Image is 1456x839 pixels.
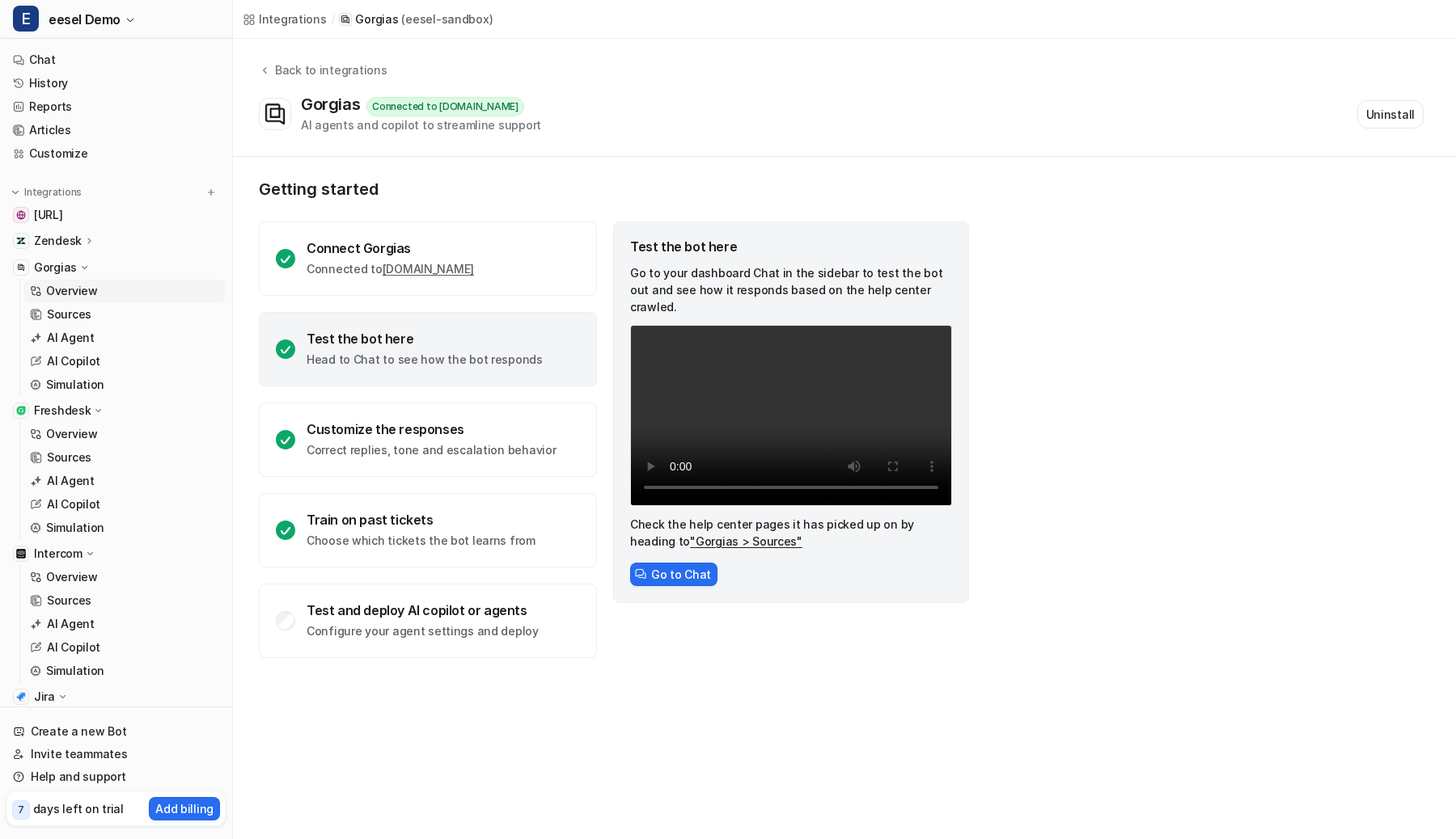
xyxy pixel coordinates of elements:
[46,377,104,393] p: Simulation
[46,283,98,299] p: Overview
[10,187,21,198] img: expand menu
[307,352,543,368] p: Head to Chat to see how the bot responds
[33,800,124,817] p: days left on trial
[339,11,493,27] a: Gorgias(eesel-sandbox)
[630,264,952,315] p: Go to your dashboard Chat in the sidebar to test the bot out and see how it responds based on the...
[34,207,63,223] span: [URL]
[6,184,87,200] button: Integrations
[47,592,91,609] p: Sources
[34,259,77,276] p: Gorgias
[46,663,104,679] p: Simulation
[259,11,327,27] div: Integrations
[23,446,226,469] a: Sources
[6,119,226,141] a: Articles
[630,238,952,255] div: Test the bot here
[301,95,366,114] div: Gorgias
[23,327,226,349] a: AI Agent
[259,61,387,95] button: Back to integrations
[307,602,539,618] div: Test and deploy AI copilot or agents
[34,233,82,249] p: Zendesk
[307,240,474,256] div: Connect Gorgias
[6,720,226,743] a: Create a new Bot
[47,330,95,346] p: AI Agent
[401,11,493,27] p: ( eesel-sandbox )
[307,331,543,347] div: Test the bot here
[23,373,226,396] a: Simulation
[6,95,226,118] a: Reports
[355,11,398,27] p: Gorgias
[6,765,226,788] a: Help and support
[23,566,226,588] a: Overview
[34,546,83,562] p: Intercom
[307,442,556,458] p: Correct replies, tone and escalation behavior
[6,204,226,226] a: docs.eesel.ai[URL]
[16,406,26,415] img: Freshdesk
[23,423,226,445] a: Overview
[46,426,98,442] p: Overview
[630,563,717,586] button: Go to Chat
[149,797,220,820] button: Add billing
[155,800,214,817] p: Add billing
[270,61,387,78] div: Back to integrations
[635,568,646,580] img: ChatIcon
[13,6,39,32] span: E
[690,534,802,548] a: "Gorgias > Sources"
[16,263,26,272] img: Gorgias
[23,470,226,492] a: AI Agent
[366,97,524,116] div: Connected to [DOMAIN_NAME]
[6,72,226,95] a: History
[47,496,100,512] p: AI Copilot
[301,116,541,133] div: AI agents and copilot to streamline support
[383,262,474,276] a: [DOMAIN_NAME]
[6,142,226,165] a: Customize
[34,403,91,419] p: Freshdesk
[47,473,95,489] p: AI Agent
[49,8,121,31] span: eesel Demo
[23,613,226,635] a: AI Agent
[24,186,82,199] p: Integrations
[18,803,24,817] p: 7
[307,512,535,528] div: Train on past tickets
[23,493,226,516] a: AI Copilot
[23,636,226,659] a: AI Copilot
[6,48,226,71] a: Chat
[23,660,226,682] a: Simulation
[16,692,26,702] img: Jira
[307,261,474,277] p: Connected to
[46,569,98,585] p: Overview
[47,616,95,632] p: AI Agent
[47,353,100,369] p: AI Copilot
[307,623,539,639] p: Configure your agent settings and deploy
[46,520,104,536] p: Simulation
[243,11,327,27] a: Integrations
[16,210,26,220] img: docs.eesel.ai
[307,421,556,437] div: Customize the responses
[630,516,952,550] p: Check the help center pages it has picked up on by heading to
[23,350,226,373] a: AI Copilot
[307,533,535,549] p: Choose which tickets the bot learns from
[332,12,335,27] span: /
[260,99,290,129] img: Gorgias icon
[6,743,226,765] a: Invite teammates
[1357,100,1424,129] button: Uninstall
[23,516,226,539] a: Simulation
[34,689,55,705] p: Jira
[23,280,226,302] a: Overview
[23,589,226,612] a: Sources
[23,303,226,326] a: Sources
[47,449,91,466] p: Sources
[205,187,217,198] img: menu_add.svg
[16,549,26,559] img: Intercom
[259,179,971,199] p: Getting started
[47,306,91,323] p: Sources
[16,236,26,246] img: Zendesk
[630,325,952,506] video: Your browser does not support the video tag.
[47,639,100,656] p: AI Copilot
